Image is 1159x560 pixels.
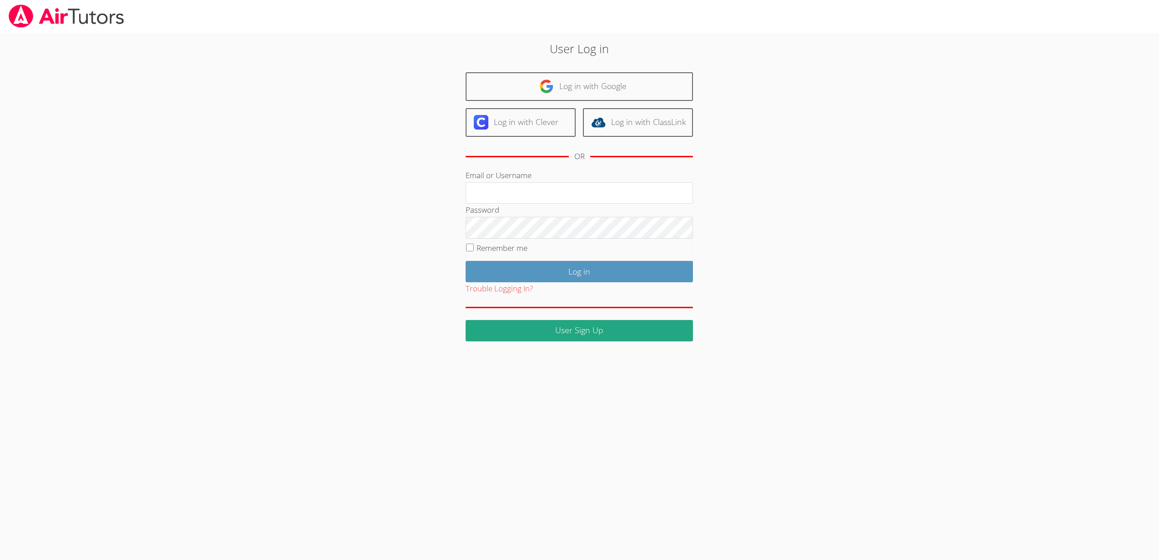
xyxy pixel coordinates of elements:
img: airtutors_banner-c4298cdbf04f3fff15de1276eac7730deb9818008684d7c2e4769d2f7ddbe033.png [8,5,125,28]
a: Log in with Google [466,72,693,101]
label: Remember me [477,243,527,253]
a: Log in with Clever [466,108,576,137]
label: Password [466,205,499,215]
img: google-logo-50288ca7cdecda66e5e0955fdab243c47b7ad437acaf1139b6f446037453330a.svg [539,79,554,94]
a: User Sign Up [466,320,693,341]
img: classlink-logo-d6bb404cc1216ec64c9a2012d9dc4662098be43eaf13dc465df04b49fa7ab582.svg [591,115,606,130]
input: Log in [466,261,693,282]
button: Trouble Logging In? [466,282,533,295]
div: OR [574,150,585,163]
img: clever-logo-6eab21bc6e7a338710f1a6ff85c0baf02591cd810cc4098c63d3a4b26e2feb20.svg [474,115,488,130]
a: Log in with ClassLink [583,108,693,137]
h2: User Log in [266,40,892,57]
label: Email or Username [466,170,532,180]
